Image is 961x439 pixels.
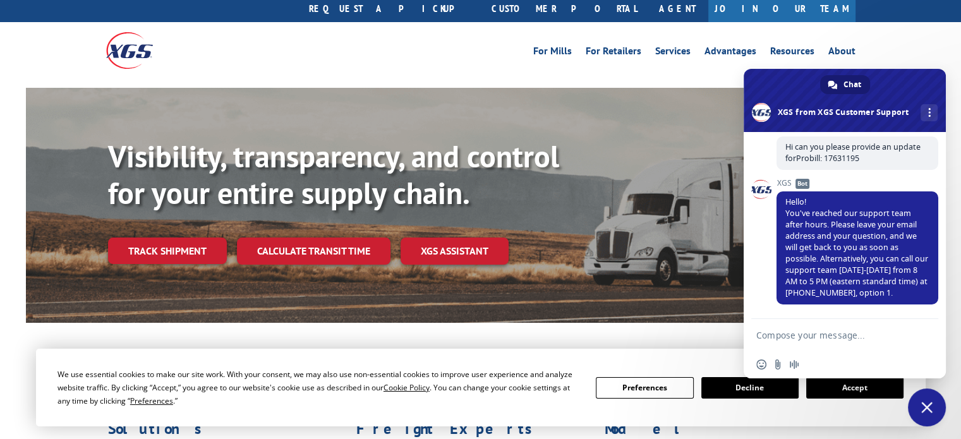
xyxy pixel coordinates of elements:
a: Track shipment [108,238,227,264]
a: XGS ASSISTANT [401,238,509,265]
span: Cookie Policy [384,382,430,393]
a: Resources [770,46,814,60]
a: Advantages [704,46,756,60]
a: Calculate transit time [237,238,390,265]
button: Preferences [596,377,693,399]
span: Preferences [130,395,173,406]
div: Chat [820,75,870,94]
span: Audio message [789,359,799,370]
a: Services [655,46,691,60]
span: Insert an emoji [756,359,766,370]
span: Send a file [773,359,783,370]
div: We use essential cookies to make our site work. With your consent, we may also use non-essential ... [57,368,581,407]
button: Decline [701,377,799,399]
a: About [828,46,855,60]
span: Hello! You've reached our support team after hours. Please leave your email address and your ques... [785,196,928,298]
span: Bot [795,179,809,189]
div: More channels [921,104,938,121]
textarea: Compose your message... [756,330,905,341]
span: Hi can you please provide an update forProbill: 17631195 [785,141,921,164]
a: For Retailers [586,46,641,60]
b: Visibility, transparency, and control for your entire supply chain. [108,136,559,212]
button: Accept [806,377,904,399]
div: Cookie Consent Prompt [36,349,926,426]
div: Close chat [908,388,946,426]
span: XGS [777,179,938,188]
span: Chat [843,75,861,94]
a: For Mills [533,46,572,60]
